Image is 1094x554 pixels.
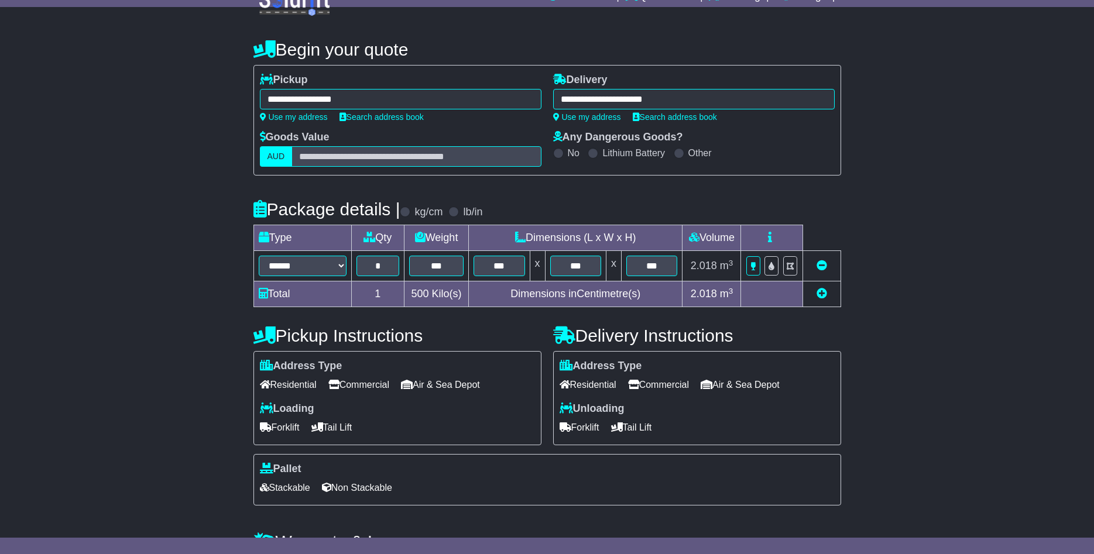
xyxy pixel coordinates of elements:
span: 2.018 [691,288,717,300]
span: 500 [411,288,429,300]
td: x [530,251,545,281]
span: Non Stackable [322,479,392,497]
label: Goods Value [260,131,330,144]
h4: Package details | [253,199,400,219]
label: Lithium Battery [602,147,665,159]
a: Use my address [553,112,621,122]
span: Forklift [560,418,599,436]
td: Weight [404,225,469,251]
span: Forklift [260,418,300,436]
span: Air & Sea Depot [401,376,480,394]
span: Tail Lift [311,418,352,436]
label: AUD [260,146,293,167]
label: lb/in [463,206,482,219]
label: Any Dangerous Goods? [553,131,683,144]
span: Tail Lift [611,418,652,436]
span: Residential [260,376,317,394]
span: m [720,288,733,300]
label: Unloading [560,402,625,415]
td: Dimensions in Centimetre(s) [469,281,683,307]
a: Search address book [633,112,717,122]
label: Pickup [260,74,308,87]
span: Commercial [628,376,689,394]
label: kg/cm [414,206,443,219]
h4: Begin your quote [253,40,841,59]
td: 1 [351,281,404,307]
span: Stackable [260,479,310,497]
td: Total [253,281,351,307]
span: Commercial [328,376,389,394]
label: Other [688,147,712,159]
label: Delivery [553,74,608,87]
a: Use my address [260,112,328,122]
span: m [720,260,733,271]
span: Residential [560,376,616,394]
td: Qty [351,225,404,251]
label: Loading [260,402,314,415]
label: Address Type [260,360,342,373]
td: Volume [683,225,741,251]
span: 2.018 [691,260,717,271]
h4: Warranty & Insurance [253,532,841,551]
a: Add new item [817,288,827,300]
td: Type [253,225,351,251]
label: No [568,147,579,159]
a: Search address book [339,112,424,122]
td: Kilo(s) [404,281,469,307]
a: Remove this item [817,260,827,271]
label: Pallet [260,463,301,476]
td: x [606,251,621,281]
sup: 3 [729,287,733,295]
h4: Pickup Instructions [253,326,541,345]
td: Dimensions (L x W x H) [469,225,683,251]
span: Air & Sea Depot [701,376,780,394]
h4: Delivery Instructions [553,326,841,345]
label: Address Type [560,360,642,373]
sup: 3 [729,259,733,267]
